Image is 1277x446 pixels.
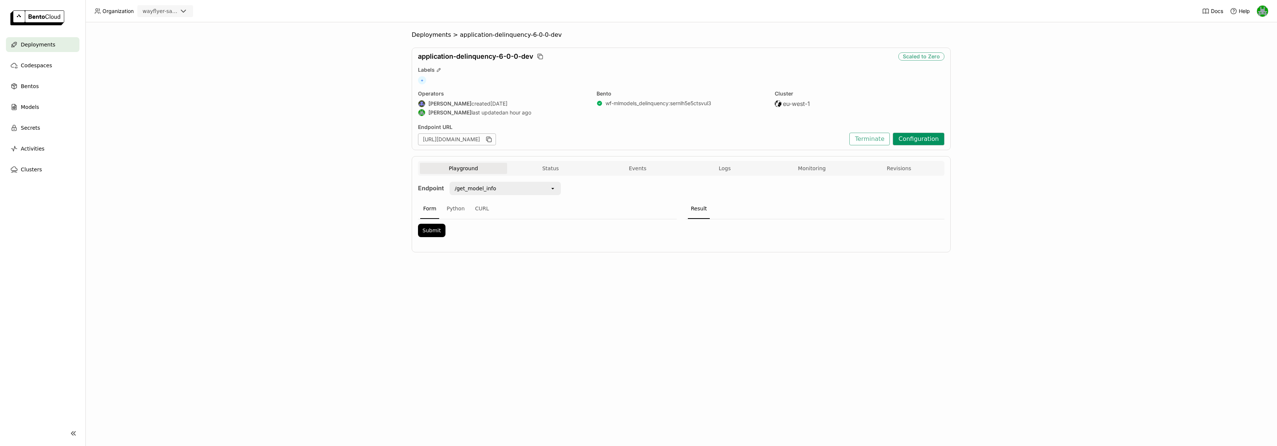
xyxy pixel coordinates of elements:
button: Monitoring [768,163,856,174]
span: > [451,31,460,39]
span: an hour ago [502,109,531,116]
span: Secrets [21,123,40,132]
a: Codespaces [6,58,79,73]
span: Help [1239,8,1250,14]
a: Docs [1202,7,1223,15]
button: Events [594,163,681,174]
div: Scaled to Zero [898,52,944,61]
span: Logs [719,165,731,172]
a: Models [6,100,79,114]
div: created [418,100,588,107]
a: Deployments [6,37,79,52]
div: Python [444,199,468,219]
button: Configuration [893,133,944,145]
div: [URL][DOMAIN_NAME] [418,133,496,145]
a: Secrets [6,120,79,135]
strong: [PERSON_NAME] [428,109,471,116]
div: Cluster [775,90,944,97]
strong: [PERSON_NAME] [428,100,471,107]
div: Help [1230,7,1250,15]
svg: open [550,185,556,191]
div: Result [688,199,710,219]
div: Form [420,199,439,219]
span: Models [21,103,39,111]
img: Sean Hickey [418,109,425,116]
input: Selected /get_model_info. [497,185,498,192]
span: Docs [1211,8,1223,14]
div: Endpoint URL [418,124,846,130]
span: Bentos [21,82,39,91]
a: Activities [6,141,79,156]
span: application-delinquency-6-0-0-dev [460,31,562,39]
span: [DATE] [490,100,507,107]
img: Sean Hickey [1257,6,1268,17]
div: Bento [597,90,766,97]
div: /get_model_info [455,185,496,192]
span: Codespaces [21,61,52,70]
button: Status [507,163,594,174]
span: Deployments [412,31,451,39]
div: CURL [472,199,492,219]
span: Organization [102,8,134,14]
a: Clusters [6,162,79,177]
button: Playground [420,163,507,174]
button: Revisions [855,163,943,174]
button: Submit [418,224,445,237]
img: Deirdre Bevan [418,100,425,107]
a: Bentos [6,79,79,94]
div: last updated [418,109,588,116]
span: eu-west-1 [783,100,810,107]
div: wayflyer-sandbox [143,7,177,15]
span: Clusters [21,165,42,174]
div: Operators [418,90,588,97]
div: Labels [418,67,944,73]
strong: Endpoint [418,184,444,192]
span: application-delinquency-6-0-0-dev [418,52,533,61]
img: logo [10,10,64,25]
nav: Breadcrumbs navigation [412,31,951,39]
a: wf-mlmodels_delinquency:sernlh5e5ctsvul3 [605,100,711,107]
span: Deployments [21,40,55,49]
input: Selected wayflyer-sandbox. [178,8,179,15]
button: Terminate [849,133,890,145]
span: Activities [21,144,45,153]
span: + [418,76,426,84]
